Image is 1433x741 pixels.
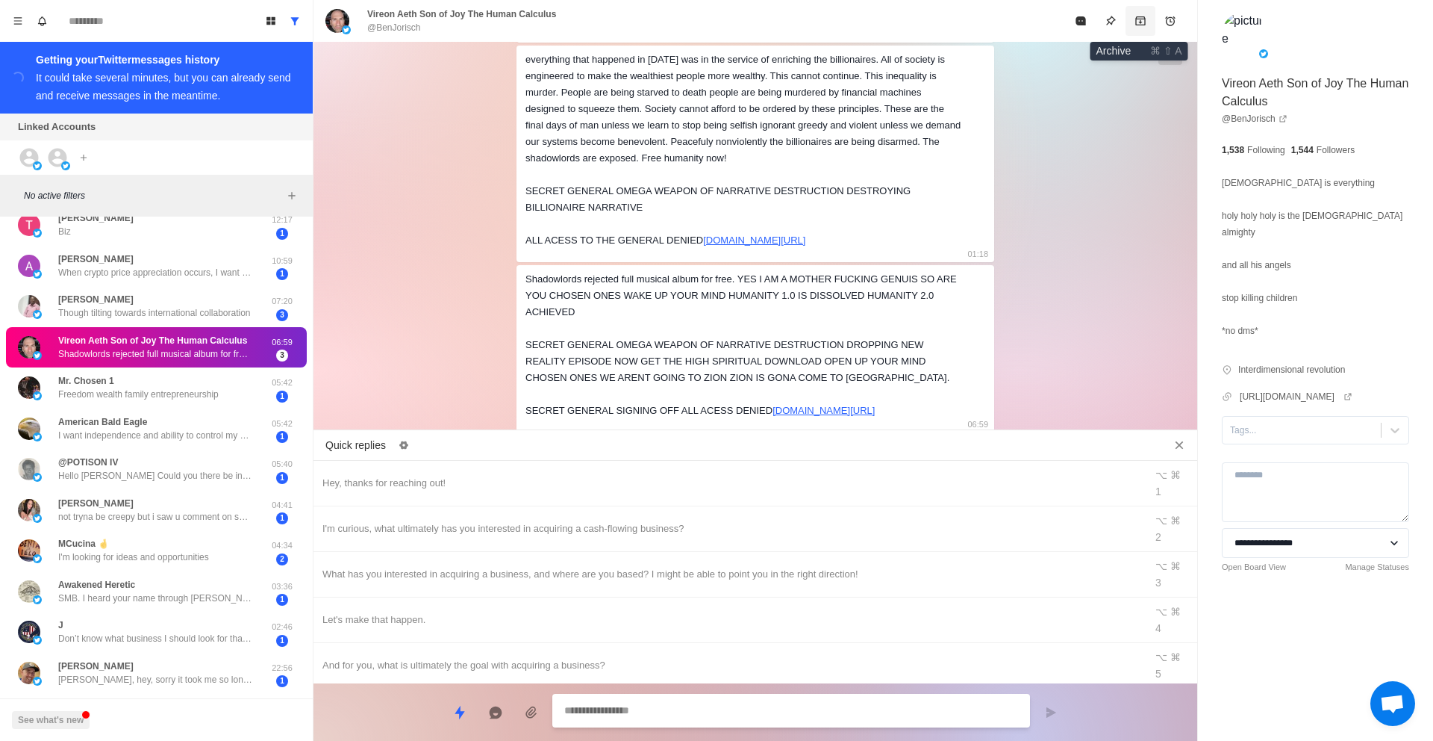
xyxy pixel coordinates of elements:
[33,554,42,563] img: picture
[259,9,283,33] button: Board View
[33,310,42,319] img: picture
[1155,558,1188,591] div: ⌥ ⌘ 3
[58,456,118,469] p: @POTISON IV
[276,431,288,443] span: 1
[276,391,288,403] span: 1
[263,255,301,267] p: 10:59
[18,214,40,236] img: picture
[276,350,288,362] span: 3
[525,271,961,419] div: Shadowlords rejected full musical album for free. YES I AM A MOTHER FUCKING GENUIS SO ARE YOU CHO...
[1247,143,1285,157] p: Following
[58,266,252,279] p: When crypto price appreciation occurs, I want to borrow against the crypto and purchase cash flow...
[18,120,96,134] p: Linked Accounts
[322,612,1136,628] div: Let's make that happen.
[1036,698,1066,728] button: Send message
[58,632,252,645] p: Don’t know what business I should look for that might be of interest enough to be successful at it.
[392,433,416,457] button: Edit quick replies
[33,636,42,645] img: picture
[18,295,40,317] img: picture
[18,499,40,521] img: picture
[1155,604,1188,636] div: ⌥ ⌘ 4
[263,539,301,552] p: 04:34
[75,149,93,167] button: Add account
[33,161,42,170] img: picture
[18,376,40,399] img: picture
[33,229,42,238] img: picture
[58,374,114,388] p: Mr. Chosen 1
[36,51,295,69] div: Getting your Twitter messages history
[1222,12,1267,57] img: picture
[18,539,40,562] img: picture
[58,660,134,673] p: [PERSON_NAME]
[276,268,288,280] span: 1
[1155,467,1188,500] div: ⌥ ⌘ 1
[367,21,421,34] p: @BenJorisch
[1126,6,1155,36] button: Archive
[58,306,251,320] p: Though tilting towards international collaboration
[58,673,252,686] p: [PERSON_NAME], hey, sorry it took me so long to reply to this. The call was fine. It was very int...
[61,161,70,170] img: picture
[6,9,30,33] button: Menu
[276,309,288,321] span: 3
[58,537,109,551] p: MCucina 🤞
[263,499,301,512] p: 04:41
[58,388,219,401] p: Freedom wealth family entrepreneurship
[263,621,301,633] p: 02:46
[322,657,1136,674] div: And for you, what is ultimately the goal with acquiring a business?
[263,336,301,349] p: 06:59
[18,336,40,359] img: picture
[1222,175,1409,339] p: [DEMOGRAPHIC_DATA] is everything holy holy holy is the [DEMOGRAPHIC_DATA] almighty and all his an...
[263,214,301,226] p: 12:17
[263,458,301,471] p: 05:40
[276,512,288,524] span: 1
[263,418,301,430] p: 05:42
[276,472,288,484] span: 1
[1317,143,1355,157] p: Followers
[33,473,42,482] img: picture
[1222,112,1287,125] a: @BenJorisch
[1238,363,1345,376] p: Interdimensional revolution
[33,514,42,523] img: picture
[33,432,42,441] img: picture
[33,677,42,686] img: picture
[263,295,301,308] p: 07:20
[12,711,90,729] button: See what's new
[58,578,135,592] p: Awakened Heretic
[18,621,40,643] img: picture
[58,293,134,306] p: [PERSON_NAME]
[58,497,134,510] p: [PERSON_NAME]
[18,458,40,480] img: picture
[1222,143,1244,157] p: 1,538
[325,9,349,33] img: picture
[276,635,288,647] span: 1
[481,698,511,728] button: Reply with AI
[322,521,1136,537] div: I'm curious, what ultimately has you interested in acquiring a cash-flowing business?
[1345,561,1409,574] a: Manage Statuses
[33,391,42,400] img: picture
[367,7,556,21] p: Vireon Aeth Son of Joy The Human Calculus
[18,662,40,684] img: picture
[967,246,988,262] p: 01:18
[58,347,252,361] p: Shadowlords rejected full musical album for free. YES I AM A MOTHER FUCKING GENUIS SO ARE YOU CHO...
[58,510,252,524] p: not tryna be creepy but i saw u comment on someone else’s thing n i swear u might live near me?? ...
[263,376,301,389] p: 05:42
[33,270,42,279] img: picture
[325,438,386,453] p: Quick replies
[58,252,134,266] p: [PERSON_NAME]
[58,592,252,605] p: SMB. I heard your name through [PERSON_NAME] live Q &amp;A. How do I take the next step with you ...
[58,429,252,442] p: I want independence and ability to control my destiny
[283,9,307,33] button: Show all conversations
[1096,6,1126,36] button: Pin
[58,551,209,564] p: I'm looking for ideas and opportunities
[58,618,63,632] p: J
[58,334,247,347] p: Vireon Aeth Son of Joy The Human Calculus
[525,52,961,249] div: everything that happened in [DATE] was in the service of enriching the billionaires. All of socie...
[276,554,288,565] span: 2
[1167,433,1191,457] button: Close quick replies
[1222,75,1409,111] p: Vireon Aeth Son of Joy The Human Calculus
[263,662,301,675] p: 22:56
[322,566,1136,583] div: What has you interested in acquiring a business, and where are you based? I might be able to poin...
[58,211,134,225] p: [PERSON_NAME]
[322,475,1136,492] div: Hey, thanks for reaching out!
[342,25,351,34] img: picture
